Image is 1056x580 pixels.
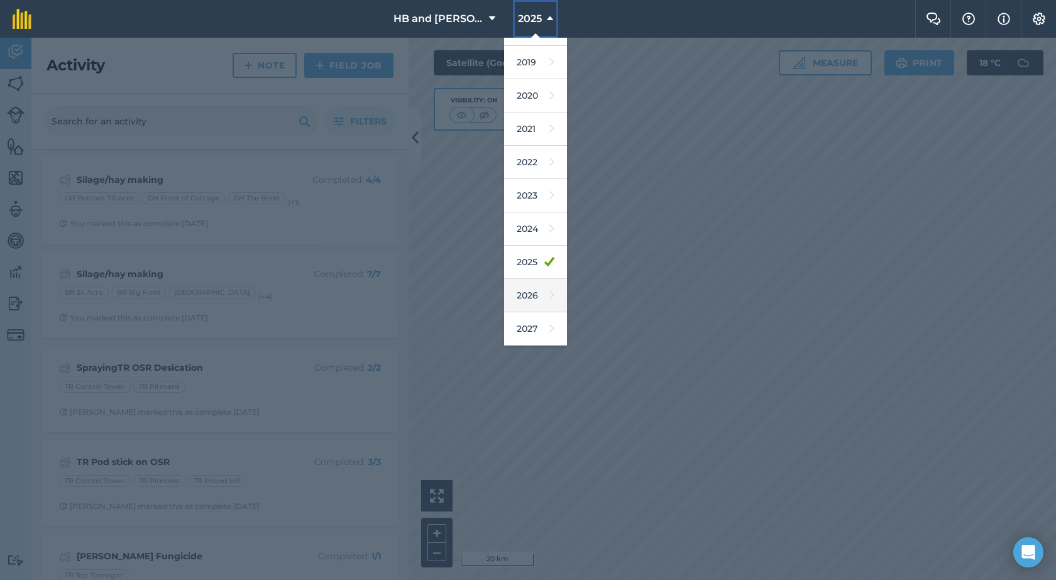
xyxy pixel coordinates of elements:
a: 2024 [504,212,567,246]
img: A cog icon [1031,13,1047,25]
img: Two speech bubbles overlapping with the left bubble in the forefront [926,13,941,25]
a: 2020 [504,79,567,112]
span: 2025 [518,11,542,26]
a: 2019 [504,46,567,79]
a: 2021 [504,112,567,146]
a: 2025 [504,246,567,279]
span: HB and [PERSON_NAME] [393,11,484,26]
img: fieldmargin Logo [13,9,31,29]
a: 2023 [504,179,567,212]
a: 2026 [504,279,567,312]
img: A question mark icon [961,13,976,25]
img: svg+xml;base64,PHN2ZyB4bWxucz0iaHR0cDovL3d3dy53My5vcmcvMjAwMC9zdmciIHdpZHRoPSIxNyIgaGVpZ2h0PSIxNy... [998,11,1010,26]
a: 2022 [504,146,567,179]
div: Open Intercom Messenger [1013,537,1043,567]
a: 2027 [504,312,567,346]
